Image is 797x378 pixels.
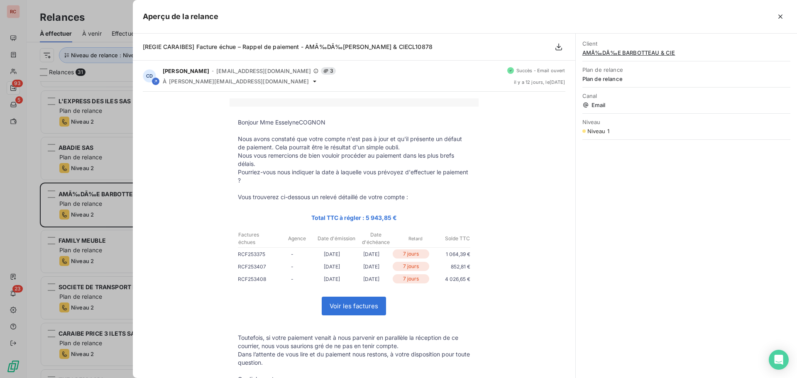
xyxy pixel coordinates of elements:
[273,275,312,283] p: -
[238,231,277,246] p: Factures échues
[582,40,790,47] span: Client
[393,274,429,283] p: 7 jours
[238,135,470,151] p: Nous avons constaté que votre compte n'est pas à jour et qu'il présente un défaut de paiement. Ce...
[431,250,470,259] p: 1 064,39 €
[393,262,429,271] p: 7 jours
[163,68,209,74] span: [PERSON_NAME]
[169,78,309,85] span: [PERSON_NAME][EMAIL_ADDRESS][DOMAIN_NAME]
[582,66,790,73] span: Plan de relance
[143,43,433,50] span: [REGIE CARAIBES] Facture échue – Rappel de paiement - AMÃ‰DÃ‰[PERSON_NAME] & CIECL10878
[322,297,386,315] a: Voir les factures
[436,235,470,242] p: Solde TTC
[238,350,470,367] p: Dans l’attente de vous lire et du paiement nous restons, à votre disposition pour toute question.
[238,151,470,168] p: Nous vous remercions de bien vouloir procéder au paiement dans les plus brefs délais.
[238,275,273,283] p: RCF253408
[312,275,352,283] p: [DATE]
[357,231,395,246] p: Date d'échéance
[212,68,214,73] span: -
[143,69,156,83] div: CD
[143,11,218,22] h5: Aperçu de la relance
[278,235,316,242] p: Agence
[352,262,391,271] p: [DATE]
[431,262,470,271] p: 852,81 €
[769,350,789,370] div: Open Intercom Messenger
[238,334,470,350] p: Toutefois, si votre paiement venait à nous parvenir en parallèle la réception de ce courrier, nou...
[393,249,429,259] p: 7 jours
[582,102,790,108] span: Email
[238,213,470,222] p: Total TTC à régler : 5 943,85 €
[317,235,356,242] p: Date d'émission
[516,68,565,73] span: Succès - Email ouvert
[321,67,336,75] span: 3
[352,275,391,283] p: [DATE]
[238,250,273,259] p: RCF253375
[514,80,565,85] span: il y a 12 jours , le [DATE]
[582,119,790,125] span: Niveau
[238,193,470,201] p: Vous trouverez ci-dessous un relevé détaillé de votre compte :
[396,235,435,242] p: Retard
[238,168,470,185] p: Pourriez-vous nous indiquer la date à laquelle vous prévoyez d'effectuer le paiement ?
[352,250,391,259] p: [DATE]
[312,262,352,271] p: [DATE]
[273,262,312,271] p: -
[216,68,311,74] span: [EMAIL_ADDRESS][DOMAIN_NAME]
[238,118,470,127] p: Bonjour Mme EsselyneCOGNON
[582,49,790,56] span: AMÃ‰DÃ‰E BARBOTTEAU & CIE
[312,250,352,259] p: [DATE]
[582,76,790,82] span: Plan de relance
[273,250,312,259] p: -
[587,128,609,134] span: Niveau 1
[163,78,166,85] span: À
[582,93,790,99] span: Canal
[238,262,273,271] p: RCF253407
[431,275,470,283] p: 4 026,65 €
